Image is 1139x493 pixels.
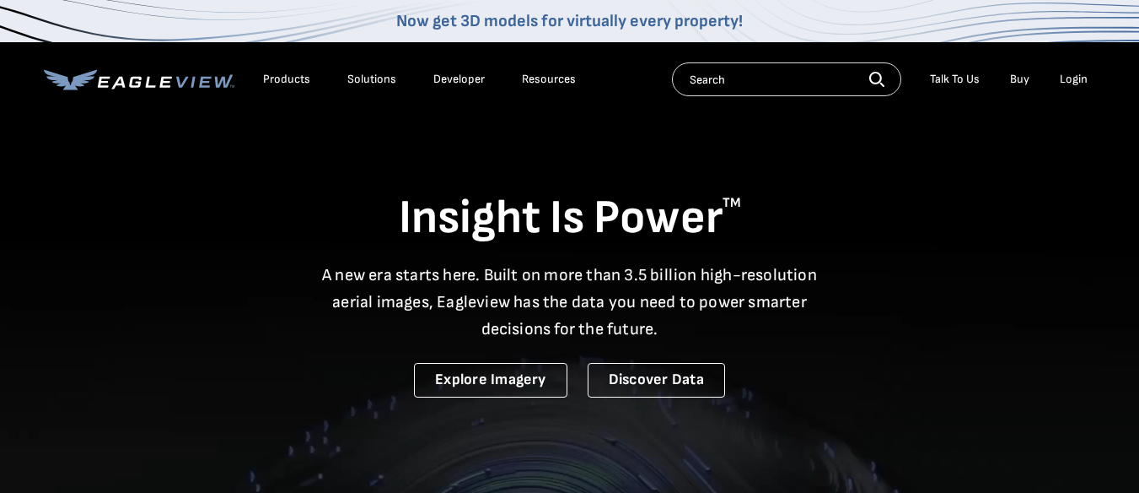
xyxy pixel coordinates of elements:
[1060,72,1088,87] div: Login
[396,11,743,31] a: Now get 3D models for virtually every property!
[433,72,485,87] a: Developer
[312,262,828,343] p: A new era starts here. Built on more than 3.5 billion high-resolution aerial images, Eagleview ha...
[1010,72,1029,87] a: Buy
[723,195,741,211] sup: TM
[588,363,725,398] a: Discover Data
[44,189,1096,248] h1: Insight Is Power
[930,72,980,87] div: Talk To Us
[347,72,396,87] div: Solutions
[263,72,310,87] div: Products
[414,363,567,398] a: Explore Imagery
[522,72,576,87] div: Resources
[672,62,901,96] input: Search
